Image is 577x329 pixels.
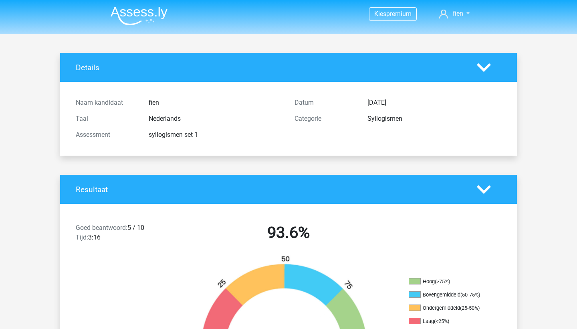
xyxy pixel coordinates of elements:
h2: 93.6% [185,223,392,242]
li: Bovengemiddeld [409,291,489,299]
img: Assessly [111,6,167,25]
li: Ondergemiddeld [409,305,489,312]
div: Datum [288,98,361,108]
div: Nederlands [143,114,288,124]
div: (25-50%) [460,305,480,311]
div: (50-75%) [460,292,480,298]
span: Kies [374,10,386,18]
h4: Details [76,63,465,72]
div: Taal [70,114,143,124]
li: Hoog [409,278,489,285]
div: 5 / 10 3:16 [70,223,179,246]
span: premium [386,10,412,18]
div: syllogismen set 1 [143,130,288,140]
h4: Resultaat [76,185,465,194]
div: Assessment [70,130,143,140]
div: (<25%) [434,318,449,324]
li: Laag [409,318,489,325]
div: (>75%) [435,278,450,284]
div: Syllogismen [361,114,507,124]
div: Naam kandidaat [70,98,143,108]
a: fien [436,9,473,18]
div: Categorie [288,114,361,124]
div: [DATE] [361,98,507,108]
span: Tijd: [76,234,88,241]
span: Goed beantwoord: [76,224,127,232]
div: fien [143,98,288,108]
span: fien [453,10,463,17]
a: Kiespremium [369,8,416,19]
